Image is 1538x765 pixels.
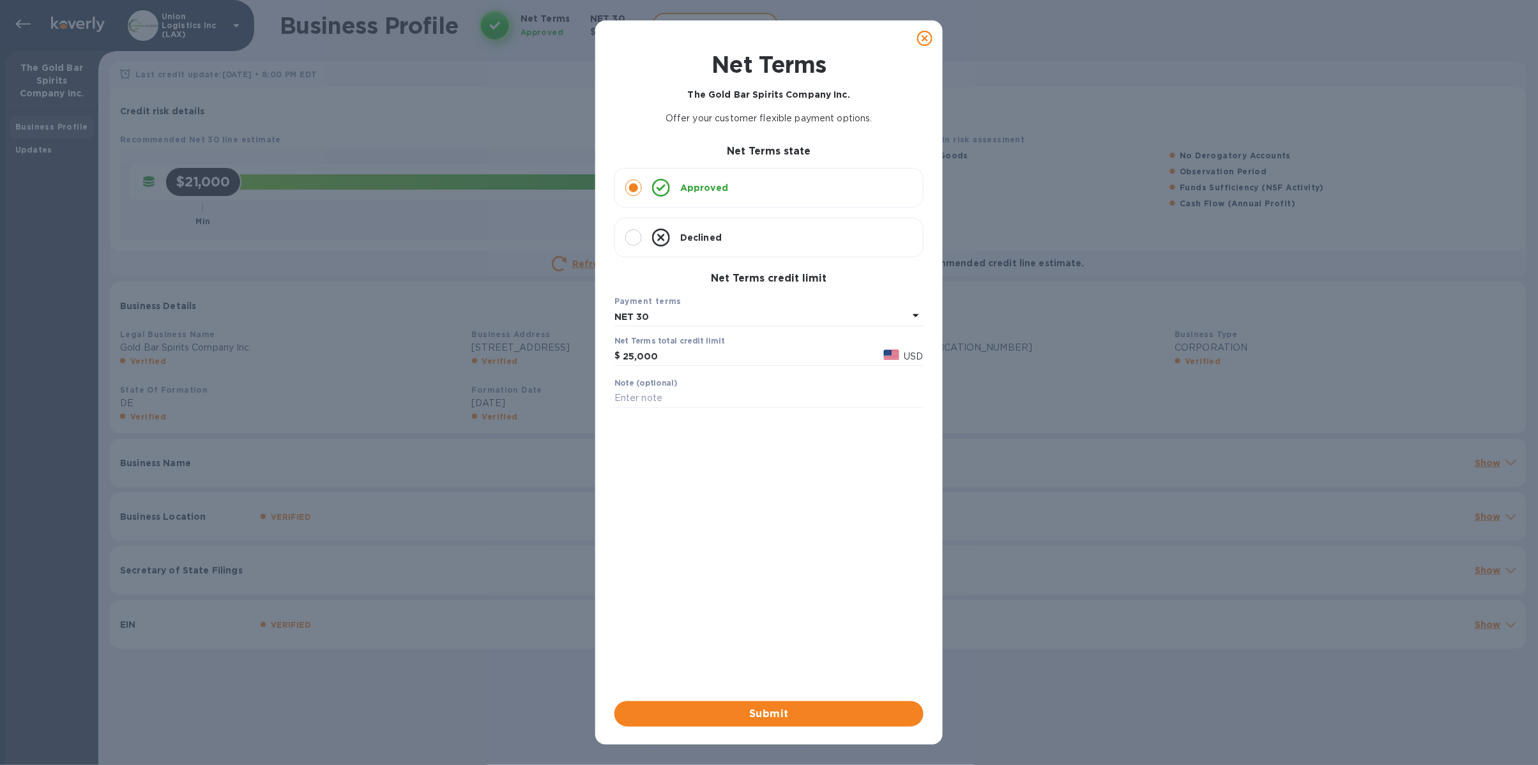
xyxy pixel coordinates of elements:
[614,146,924,158] h3: Net Terms state
[614,379,677,387] label: Note (optional)
[614,51,924,78] h1: Net Terms
[623,347,878,366] input: $ Enter Net Terms total credit limit
[680,231,722,244] p: Declined
[688,89,850,100] b: The Gold Bar Spirits Company Inc.
[680,181,728,194] p: Approved
[904,350,924,363] p: USD
[625,706,913,722] span: Submit
[614,112,924,125] p: Offer your customer flexible payment options.
[614,701,924,727] button: Submit
[614,338,725,345] label: Net Terms total credit limit
[614,347,623,366] div: $
[614,273,924,285] h3: Net Terms credit limit
[614,312,650,322] b: NET 30
[614,296,681,306] b: Payment terms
